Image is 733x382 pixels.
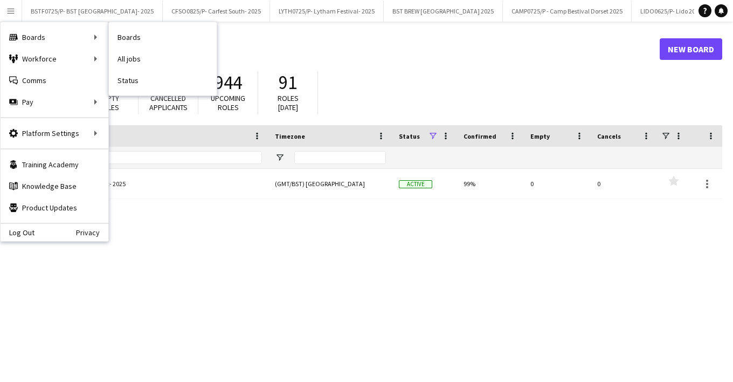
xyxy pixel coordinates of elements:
[215,71,242,94] span: 944
[25,169,262,199] a: APEA0825/P- All Points East- 2025
[294,151,386,164] input: Timezone Filter Input
[278,93,299,112] span: Roles [DATE]
[399,132,420,140] span: Status
[632,1,711,22] button: LIDO0625/P- Lido 2025
[211,93,245,112] span: Upcoming roles
[19,41,660,57] h1: Boards
[279,71,297,94] span: 91
[591,169,658,199] div: 0
[45,151,262,164] input: Board name Filter Input
[457,169,524,199] div: 99%
[660,38,722,60] a: New Board
[399,180,432,188] span: Active
[109,48,217,70] a: All jobs
[1,197,108,219] a: Product Updates
[275,153,285,162] button: Open Filter Menu
[464,132,496,140] span: Confirmed
[1,175,108,197] a: Knowledge Base
[384,1,503,22] button: BST BREW [GEOGRAPHIC_DATA] 2025
[268,169,392,199] div: (GMT/BST) [GEOGRAPHIC_DATA]
[1,228,34,237] a: Log Out
[1,48,108,70] div: Workforce
[597,132,621,140] span: Cancels
[1,26,108,48] div: Boards
[1,91,108,113] div: Pay
[163,1,270,22] button: CFSO0825/P- Carfest South- 2025
[109,26,217,48] a: Boards
[149,93,188,112] span: Cancelled applicants
[76,228,108,237] a: Privacy
[275,132,305,140] span: Timezone
[270,1,384,22] button: LYTH0725/P- Lytham Festival- 2025
[1,122,108,144] div: Platform Settings
[503,1,632,22] button: CAMP0725/P - Camp Bestival Dorset 2025
[1,70,108,91] a: Comms
[530,132,550,140] span: Empty
[22,1,163,22] button: BSTF0725/P- BST [GEOGRAPHIC_DATA]- 2025
[524,169,591,199] div: 0
[109,70,217,91] a: Status
[1,154,108,175] a: Training Academy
